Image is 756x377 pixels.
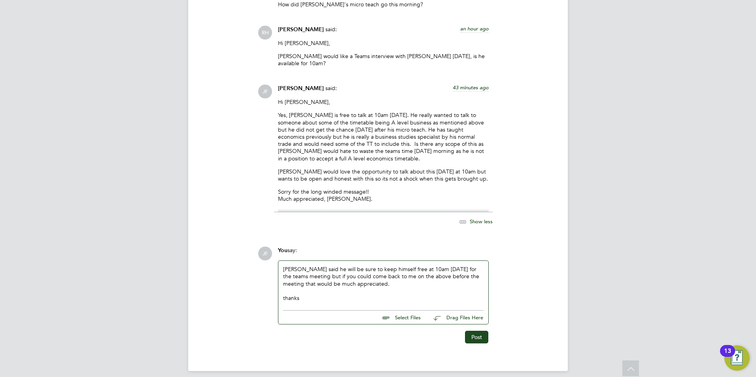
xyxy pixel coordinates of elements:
[278,111,489,162] p: Yes, [PERSON_NAME] is free to talk at 10am [DATE]. He really wanted to talk to someone about some...
[325,26,337,33] span: said:
[278,26,324,33] span: [PERSON_NAME]
[278,247,287,254] span: You
[258,247,272,260] span: JF
[283,294,484,302] div: thanks
[470,218,493,225] span: Show less
[258,26,272,40] span: RH
[325,85,337,92] span: said:
[278,98,489,106] p: Hi [PERSON_NAME],
[278,188,489,202] p: Sorry for the long winded message!! Much appreciated, [PERSON_NAME].
[278,40,489,47] p: Hi [PERSON_NAME],
[460,25,489,32] span: an hour ago
[283,266,484,302] div: [PERSON_NAME] said he will be sure to keep himself free at 10am [DATE] for the teams meeting but ...
[258,85,272,98] span: JF
[724,345,750,371] button: Open Resource Center, 13 new notifications
[278,85,324,92] span: [PERSON_NAME]
[724,351,731,361] div: 13
[453,84,489,91] span: 43 minutes ago
[465,331,488,343] button: Post
[427,309,484,326] button: Drag Files Here
[278,247,489,260] div: say:
[278,1,489,8] p: How did [PERSON_NAME]'s micro teach go this morning?
[278,53,489,67] p: [PERSON_NAME] would like a Teams interview with [PERSON_NAME] [DATE], is he available for 10am?
[278,168,489,182] p: [PERSON_NAME] would love the opportunity to talk about this [DATE] at 10am but wants to be open a...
